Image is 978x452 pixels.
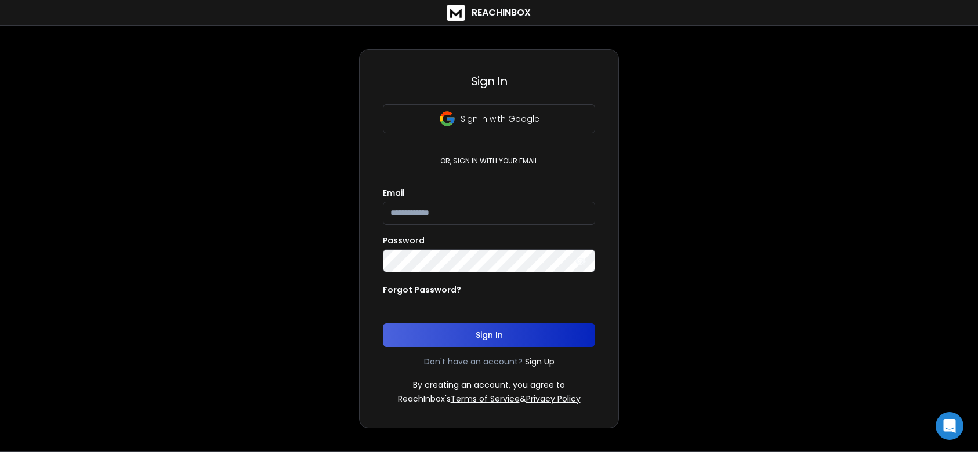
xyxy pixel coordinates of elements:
[383,189,405,197] label: Email
[936,412,963,440] div: Open Intercom Messenger
[436,156,542,166] p: or, sign in with your email
[447,5,531,21] a: ReachInbox
[383,323,595,347] button: Sign In
[525,356,555,367] a: Sign Up
[383,284,461,296] p: Forgot Password?
[424,356,523,367] p: Don't have an account?
[383,73,595,89] h3: Sign In
[526,393,581,404] a: Privacy Policy
[383,236,425,245] label: Password
[472,6,531,20] h1: ReachInbox
[383,104,595,133] button: Sign in with Google
[398,393,581,404] p: ReachInbox's &
[413,379,565,391] p: By creating an account, you agree to
[451,393,520,404] a: Terms of Service
[447,5,465,21] img: logo
[461,113,539,125] p: Sign in with Google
